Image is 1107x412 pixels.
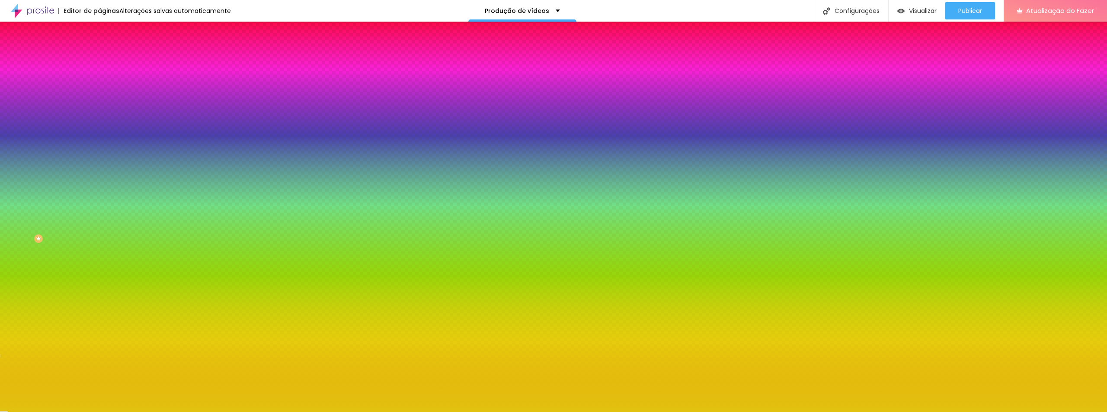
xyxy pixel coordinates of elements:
button: Visualizar [889,2,945,19]
font: Produção de vídeos [485,6,549,15]
font: Alterações salvas automaticamente [119,6,231,15]
font: Visualizar [909,6,937,15]
img: view-1.svg [897,7,905,15]
button: Publicar [945,2,995,19]
img: Ícone [823,7,830,15]
font: Configurações [835,6,880,15]
font: Atualização do Fazer [1026,6,1094,15]
font: Publicar [958,6,982,15]
font: Editor de páginas [64,6,119,15]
